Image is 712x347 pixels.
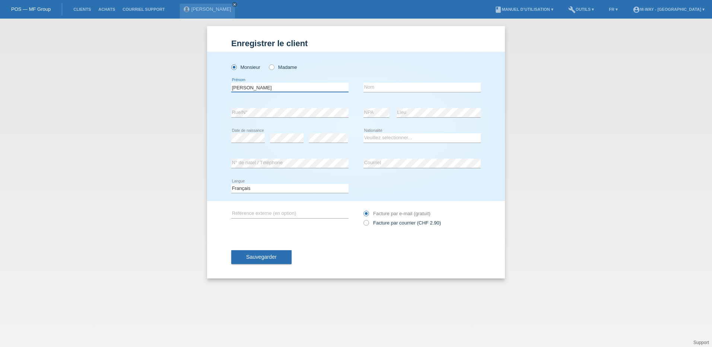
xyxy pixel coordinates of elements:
[231,39,481,48] h1: Enregistrer le client
[633,6,640,13] i: account_circle
[70,7,95,12] a: Clients
[693,340,709,345] a: Support
[363,220,368,229] input: Facture par courrier (CHF 2.90)
[231,250,292,264] button: Sauvegarder
[95,7,119,12] a: Achats
[363,220,441,226] label: Facture par courrier (CHF 2.90)
[191,6,231,12] a: [PERSON_NAME]
[491,7,557,12] a: bookManuel d’utilisation ▾
[231,64,260,70] label: Monsieur
[363,211,368,220] input: Facture par e-mail (gratuit)
[495,6,502,13] i: book
[246,254,277,260] span: Sauvegarder
[629,7,708,12] a: account_circlem-way - [GEOGRAPHIC_DATA] ▾
[11,6,51,12] a: POS — MF Group
[605,7,622,12] a: FR ▾
[119,7,168,12] a: Courriel Support
[363,211,430,216] label: Facture par e-mail (gratuit)
[231,64,236,69] input: Monsieur
[568,6,576,13] i: build
[233,3,236,6] i: close
[232,2,237,7] a: close
[269,64,274,69] input: Madame
[565,7,598,12] a: buildOutils ▾
[269,64,297,70] label: Madame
